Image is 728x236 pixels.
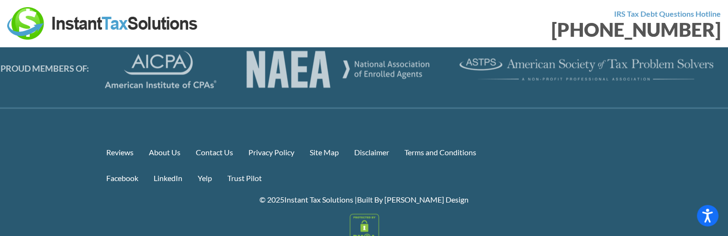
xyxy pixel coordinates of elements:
strong: IRS Tax Debt Questions Hotline [614,9,721,18]
p: © 2025 Built By [PERSON_NAME] Design [99,193,630,205]
img: AICPA Logo [105,51,216,88]
a: LinkedIn [146,167,190,188]
a: About Us [141,142,188,162]
img: Instant Tax Solutions Logo [7,7,199,40]
a: Terms and Conditions [397,142,484,162]
a: Facebook [99,167,146,188]
a: Disclaimer [347,142,397,162]
span: PROUD MEMBERS OF: [0,63,89,73]
a: Privacy Policy [241,142,302,162]
a: Yelp [190,167,220,188]
a: Contact Us [188,142,241,162]
img: AICPA Logo [246,51,429,88]
span: | [355,194,357,204]
a: Reviews [99,142,141,162]
a: Content Protection by DMCA.com [349,223,379,232]
div: [PHONE_NUMBER] [371,20,721,39]
a: Trust Pilot [220,167,269,188]
a: Site Map [302,142,347,162]
a: Instant Tax Solutions [284,194,353,204]
img: ASTPS Logo [459,58,713,80]
a: Instant Tax Solutions Logo [7,18,199,27]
